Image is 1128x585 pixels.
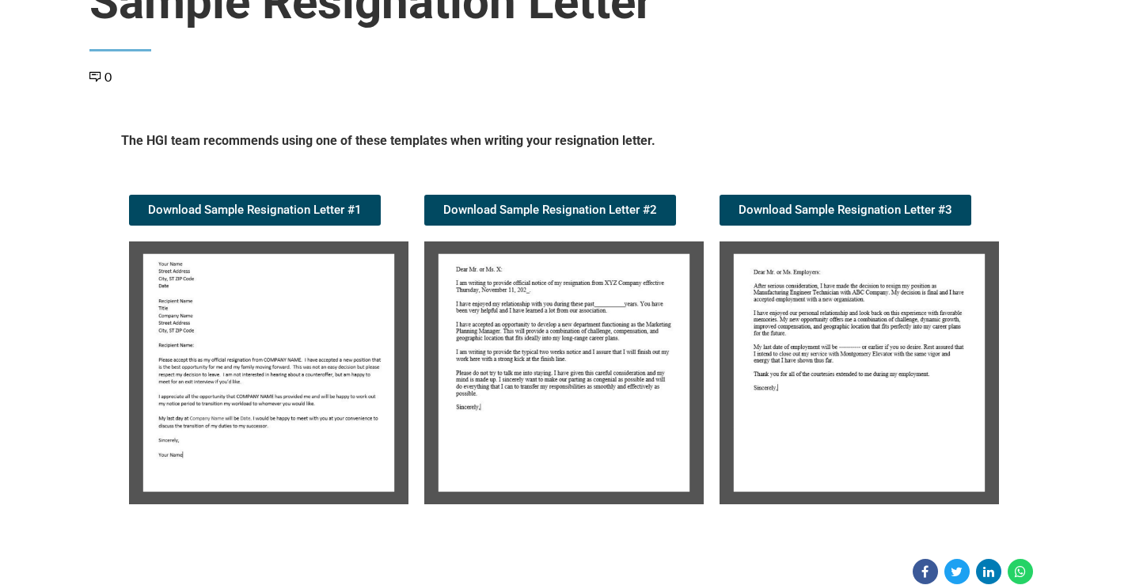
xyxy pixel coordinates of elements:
a: Share on WhatsApp [1008,559,1033,584]
a: Share on Linkedin [976,559,1001,584]
span: Download Sample Resignation Letter #2 [443,204,657,216]
span: Download Sample Resignation Letter #3 [739,204,952,216]
a: Download Sample Resignation Letter #3 [720,195,971,226]
h5: The HGI team recommends using one of these templates when writing your resignation letter. [121,132,1008,155]
a: Download Sample Resignation Letter #1 [129,195,381,226]
a: Share on Facebook [913,559,938,584]
a: Share on Twitter [944,559,970,584]
span: Download Sample Resignation Letter #1 [148,204,362,216]
a: 0 [89,69,112,84]
a: Download Sample Resignation Letter #2 [424,195,676,226]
